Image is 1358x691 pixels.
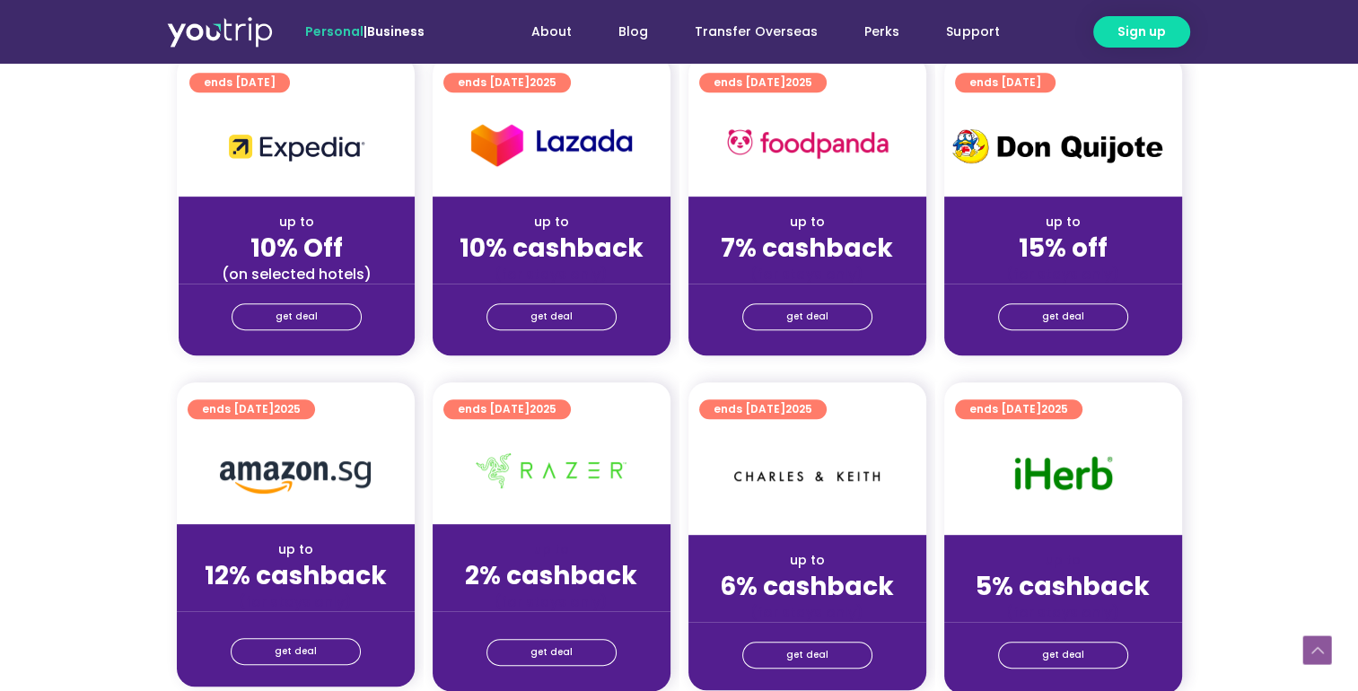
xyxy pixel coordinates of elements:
[703,551,912,570] div: up to
[1019,231,1108,266] strong: 15% off
[703,213,912,232] div: up to
[959,603,1168,622] div: (for stays only)
[189,73,290,92] a: ends [DATE]
[188,399,315,419] a: ends [DATE]2025
[193,213,400,232] div: up to
[508,15,595,48] a: About
[841,15,923,48] a: Perks
[443,73,571,92] a: ends [DATE]2025
[458,73,556,92] span: ends [DATE]
[671,15,841,48] a: Transfer Overseas
[1042,304,1084,329] span: get deal
[714,399,812,419] span: ends [DATE]
[1093,16,1190,48] a: Sign up
[447,540,656,559] div: up to
[460,231,644,266] strong: 10% cashback
[786,304,828,329] span: get deal
[955,73,1056,92] a: ends [DATE]
[959,265,1168,284] div: (for stays only)
[720,569,894,604] strong: 6% cashback
[205,558,387,593] strong: 12% cashback
[305,22,425,40] span: |
[714,73,812,92] span: ends [DATE]
[742,642,872,669] a: get deal
[703,265,912,284] div: (for stays only)
[955,399,1082,419] a: ends [DATE]2025
[275,639,317,664] span: get deal
[959,213,1168,232] div: up to
[786,643,828,668] span: get deal
[998,642,1128,669] a: get deal
[458,399,556,419] span: ends [DATE]
[530,74,556,90] span: 2025
[959,551,1168,570] div: up to
[1042,643,1084,668] span: get deal
[486,303,617,330] a: get deal
[202,399,301,419] span: ends [DATE]
[465,558,637,593] strong: 2% cashback
[785,401,812,416] span: 2025
[276,304,318,329] span: get deal
[232,303,362,330] a: get deal
[447,592,656,611] div: (for stays only)
[703,603,912,622] div: (for stays only)
[305,22,364,40] span: Personal
[595,15,671,48] a: Blog
[250,231,343,266] strong: 10% Off
[191,592,400,611] div: (for stays only)
[231,638,361,665] a: get deal
[699,399,827,419] a: ends [DATE]2025
[191,540,400,559] div: up to
[976,569,1150,604] strong: 5% cashback
[721,231,893,266] strong: 7% cashback
[742,303,872,330] a: get deal
[785,74,812,90] span: 2025
[998,303,1128,330] a: get deal
[367,22,425,40] a: Business
[969,73,1041,92] span: ends [DATE]
[193,265,400,284] div: (on selected hotels)
[699,73,827,92] a: ends [DATE]2025
[530,640,573,665] span: get deal
[447,213,656,232] div: up to
[1117,22,1166,41] span: Sign up
[923,15,1022,48] a: Support
[969,399,1068,419] span: ends [DATE]
[274,401,301,416] span: 2025
[530,304,573,329] span: get deal
[530,401,556,416] span: 2025
[473,15,1022,48] nav: Menu
[447,265,656,284] div: (for stays only)
[443,399,571,419] a: ends [DATE]2025
[486,639,617,666] a: get deal
[204,73,276,92] span: ends [DATE]
[1041,401,1068,416] span: 2025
